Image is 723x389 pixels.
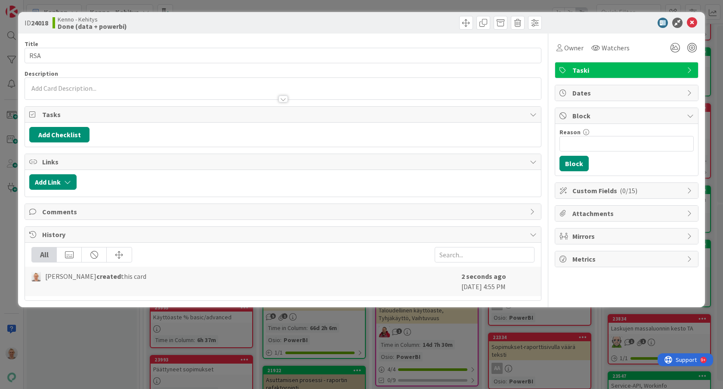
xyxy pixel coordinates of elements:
button: Add Checklist [29,127,90,142]
span: Attachments [572,208,683,219]
b: created [96,272,121,281]
span: History [42,229,525,240]
div: 9+ [43,3,48,10]
input: type card name here... [25,48,541,63]
span: Custom Fields [572,185,683,196]
span: Owner [564,43,584,53]
span: ID [25,18,48,28]
span: Dates [572,88,683,98]
span: Tasks [42,109,525,120]
b: 24018 [31,19,48,27]
span: Mirrors [572,231,683,241]
label: Reason [559,128,581,136]
div: All [32,247,57,262]
span: Metrics [572,254,683,264]
b: 2 seconds ago [461,272,506,281]
span: Watchers [602,43,630,53]
span: [PERSON_NAME] this card [45,271,146,281]
button: Block [559,156,589,171]
input: Search... [435,247,535,262]
img: PM [31,272,41,281]
div: [DATE] 4:55 PM [461,271,535,292]
span: Kenno - Kehitys [58,16,127,23]
label: Title [25,40,38,48]
span: ( 0/15 ) [620,186,637,195]
b: Done (data + powerbi) [58,23,127,30]
button: Add Link [29,174,77,190]
span: Comments [42,207,525,217]
span: Taski [572,65,683,75]
span: Description [25,70,58,77]
span: Block [572,111,683,121]
span: Support [18,1,39,12]
span: Links [42,157,525,167]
